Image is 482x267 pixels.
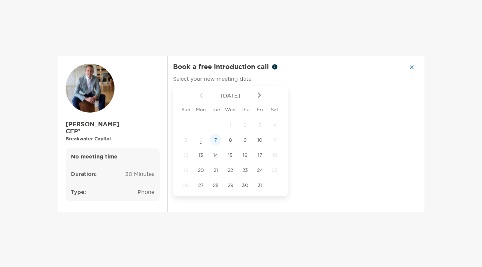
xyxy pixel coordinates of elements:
div: Tue [208,107,223,113]
div: Fri [253,107,267,113]
p: Select your new meeting date. [173,75,253,83]
div: Wed [223,107,238,113]
span: 1 [225,122,236,128]
div: Mon [193,107,208,113]
span: 4 [269,122,280,128]
img: Arrow icon [199,92,203,98]
span: 31 [254,182,266,188]
span: 8 [225,137,236,143]
span: 24 [254,167,266,173]
span: [PERSON_NAME] [66,121,160,128]
span: 20 [195,167,207,173]
span: [DATE] [204,92,256,99]
span: 30 [239,182,251,188]
span: 3 [254,122,266,128]
span: 17 [254,152,266,158]
h4: Book a free introduction call [173,64,277,71]
span: CFP® [66,128,160,135]
span: 7 [210,137,221,143]
span: 29 [225,182,236,188]
div: Sat [267,107,282,113]
span: 5 [180,137,192,143]
img: Arrow icon [258,92,261,98]
span: 10 [254,137,266,143]
span: 9 [239,137,251,143]
span: 6 [195,137,207,143]
img: Schedule information icon [272,64,277,70]
span: 22 [225,167,236,173]
span: 19 [180,167,192,173]
span: 23 [239,167,251,173]
span: 30 minutes [125,171,154,177]
span: 12 [180,152,192,158]
span: 14 [210,152,221,158]
span: 25 [269,167,280,173]
span: 15 [225,152,236,158]
span: 18 [269,152,280,158]
div: Sun [179,107,193,113]
span: 26 [180,182,192,188]
span: 27 [195,182,207,188]
span: 28 [210,182,221,188]
b: Type: [71,189,86,196]
span: phone [138,189,154,195]
span: 2 [239,122,251,128]
h3: No meeting time [71,154,154,160]
span: 13 [195,152,207,158]
span: Breakwater Capital [66,136,111,142]
span: 16 [239,152,251,158]
span: 11 [269,137,280,143]
a: [PERSON_NAME]CFP® [66,121,160,135]
span: 21 [210,167,221,173]
b: Duration: [71,171,97,178]
div: Thu [238,107,252,113]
